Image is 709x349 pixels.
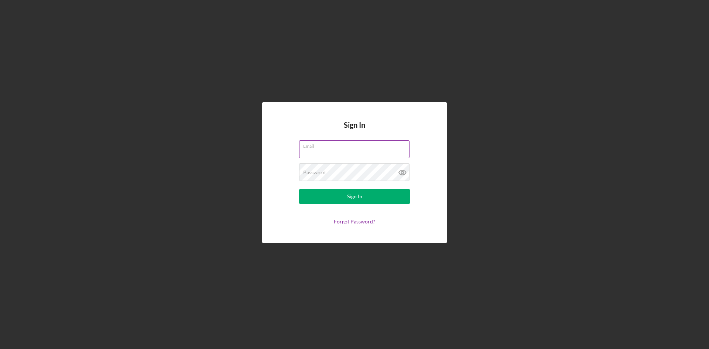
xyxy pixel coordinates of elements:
h4: Sign In [344,121,365,140]
label: Email [303,141,410,149]
div: Sign In [347,189,362,204]
label: Password [303,170,326,175]
button: Sign In [299,189,410,204]
a: Forgot Password? [334,218,375,225]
